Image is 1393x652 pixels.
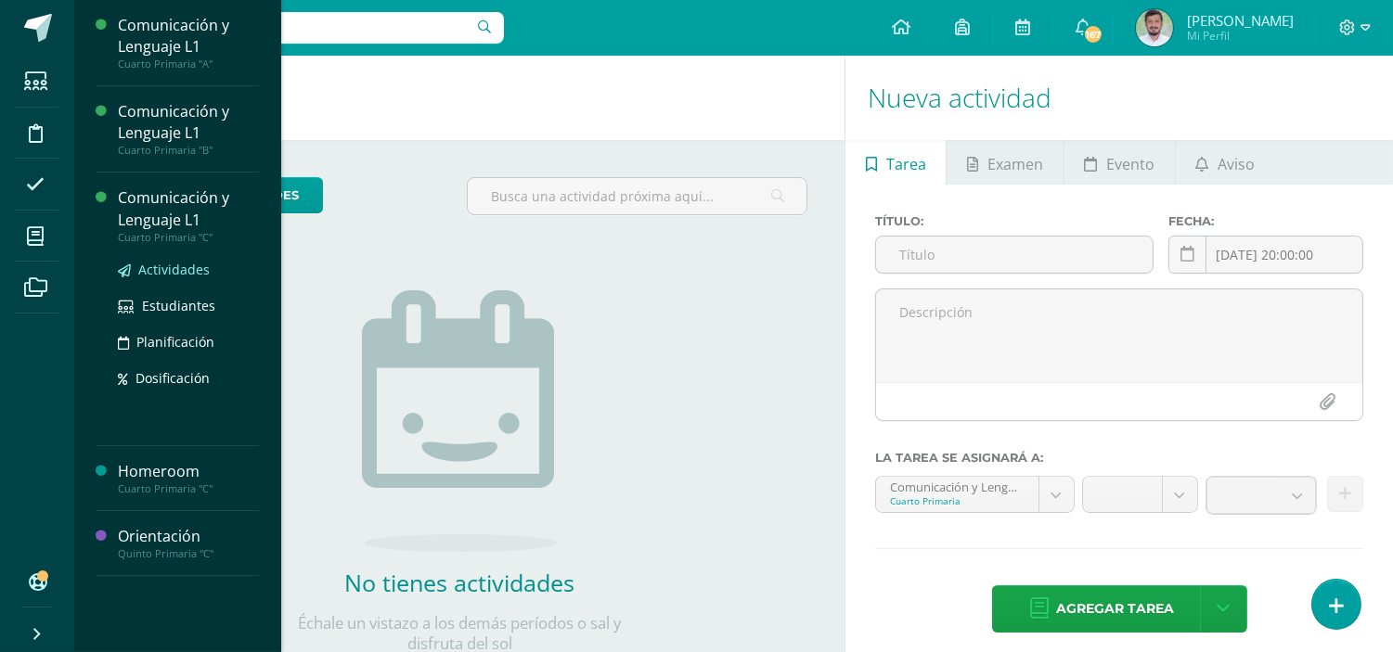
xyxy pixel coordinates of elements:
[845,140,946,185] a: Tarea
[118,295,259,316] a: Estudiantes
[987,142,1043,186] span: Examen
[118,526,259,560] a: OrientaciónQuinto Primaria "C"
[142,297,215,314] span: Estudiantes
[86,12,504,44] input: Busca un usuario...
[118,547,259,560] div: Quinto Primaria "C"
[947,140,1063,185] a: Examen
[274,567,645,598] h2: No tienes actividades
[1187,11,1294,30] span: [PERSON_NAME]
[97,56,822,140] h1: Actividades
[135,369,210,387] span: Dosificación
[1176,140,1275,185] a: Aviso
[886,142,926,186] span: Tarea
[118,461,259,495] a: HomeroomCuarto Primaria "C"
[1218,142,1255,186] span: Aviso
[118,259,259,280] a: Actividades
[1168,214,1363,228] label: Fecha:
[1083,24,1103,45] span: 167
[890,477,1024,494] div: Comunicación y Lenguaje L1 'A'
[1106,142,1154,186] span: Evento
[118,331,259,352] a: Planificación
[118,58,259,70] div: Cuarto Primaria "A"
[118,144,259,157] div: Cuarto Primaria "B"
[118,15,259,70] a: Comunicación y Lenguaje L1Cuarto Primaria "A"
[876,237,1153,273] input: Título
[468,178,806,214] input: Busca una actividad próxima aquí...
[876,477,1073,512] a: Comunicación y Lenguaje L1 'A'Cuarto Primaria
[136,333,214,351] span: Planificación
[118,367,259,389] a: Dosificación
[890,494,1024,507] div: Cuarto Primaria
[362,290,557,552] img: no_activities.png
[118,526,259,547] div: Orientación
[1064,140,1175,185] a: Evento
[1187,28,1294,44] span: Mi Perfil
[118,461,259,482] div: Homeroom
[118,101,259,157] a: Comunicación y Lenguaje L1Cuarto Primaria "B"
[118,15,259,58] div: Comunicación y Lenguaje L1
[1169,237,1362,273] input: Fecha de entrega
[138,261,210,278] span: Actividades
[118,187,259,230] div: Comunicación y Lenguaje L1
[875,214,1154,228] label: Título:
[875,451,1363,465] label: La tarea se asignará a:
[1056,586,1174,632] span: Agregar tarea
[1136,9,1173,46] img: c6d976ce9e32bebbd84997966a8f6922.png
[118,187,259,243] a: Comunicación y Lenguaje L1Cuarto Primaria "C"
[868,56,1371,140] h1: Nueva actividad
[118,101,259,144] div: Comunicación y Lenguaje L1
[118,482,259,495] div: Cuarto Primaria "C"
[118,231,259,244] div: Cuarto Primaria "C"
